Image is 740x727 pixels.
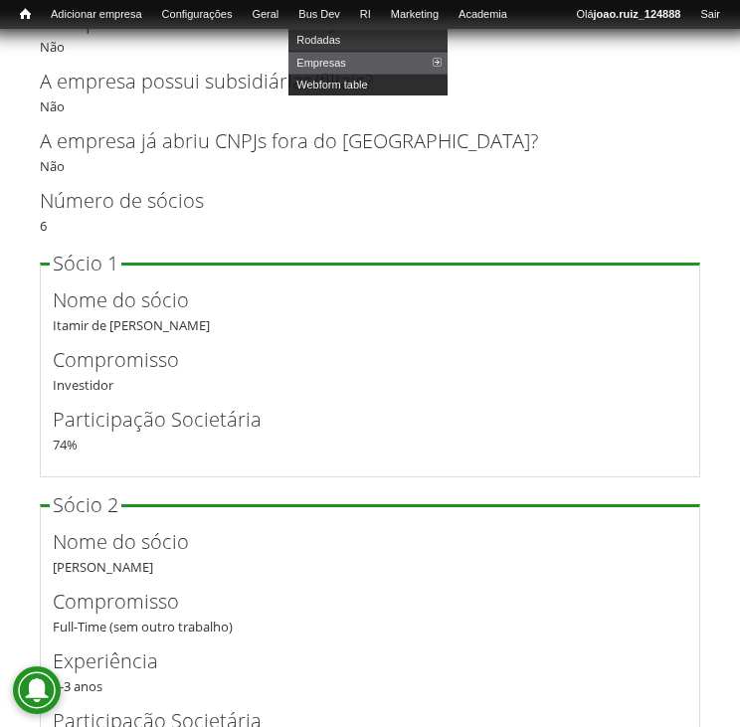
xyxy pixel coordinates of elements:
[566,5,690,25] a: Olájoao.ruiz_124888
[53,527,654,557] label: Nome do sócio
[53,587,654,617] label: Compromisso
[20,7,31,21] span: Início
[53,646,654,676] label: Experiência
[690,5,730,25] a: Sair
[41,5,152,25] a: Adicionar empresa
[53,285,654,315] label: Nome do sócio
[594,8,681,20] strong: joao.ruiz_124888
[67,436,78,454] span: %
[40,186,700,236] div: 6
[381,5,449,25] a: Marketing
[10,5,41,24] a: Início
[53,345,687,395] div: Investidor
[53,250,118,276] span: Sócio 1
[449,5,517,25] a: Academia
[53,345,654,375] label: Compromisso
[53,405,687,454] div: 74
[242,5,288,25] a: Geral
[53,285,687,335] div: Itamir de [PERSON_NAME]
[40,7,700,57] div: Não
[40,67,667,96] label: A empresa possui subsidiárias/filiais?
[53,491,118,518] span: Sócio 2
[288,5,350,25] a: Bus Dev
[350,5,381,25] a: RI
[40,186,667,216] label: Número de sócios
[40,126,700,176] div: Não
[40,67,700,116] div: Não
[53,405,654,435] label: Participação Societária
[53,527,687,577] div: [PERSON_NAME]
[53,587,687,636] div: Full-Time (sem outro trabalho)
[152,5,243,25] a: Configurações
[40,126,667,156] label: A empresa já abriu CNPJs fora do [GEOGRAPHIC_DATA]?
[53,646,687,696] div: 0-3 anos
